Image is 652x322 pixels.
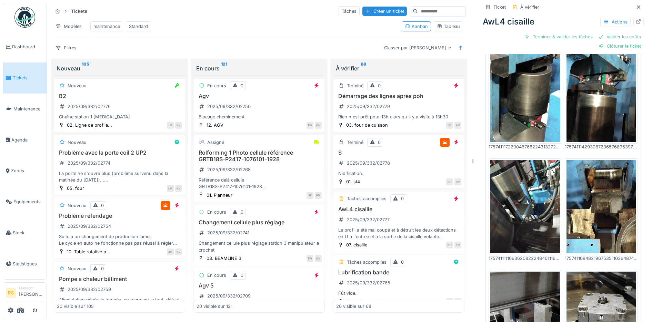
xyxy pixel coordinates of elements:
[595,32,644,41] div: Valider les coûts
[197,282,322,289] h3: Agv 5
[347,216,390,223] div: 2025/09/332/02777
[101,265,104,272] div: 0
[57,276,182,282] h3: Pompe a chaleur bâtiment
[67,248,110,255] div: 10. Table rotative p...
[437,23,460,30] div: Tableau
[13,230,44,236] span: Stock
[566,160,636,253] img: be1g5a9c5b3egia4dhuuec23kba3
[336,64,462,72] div: À vérifier
[6,285,44,302] a: RG Manager[PERSON_NAME]
[241,82,243,89] div: 0
[13,198,44,205] span: Équipements
[489,255,562,262] div: 17574111110636208222484011165445.jpg
[57,64,182,72] div: Nouveau
[197,177,322,190] div: Référence delà cellule GRTB18S-P2417-1076101-1928 La cellule se trouve à la sortie le planeur de ...
[315,192,322,199] div: PD
[347,259,387,265] div: Tâches accomplies
[93,23,120,30] div: maintenance
[207,122,223,128] div: 12. AGV
[336,206,461,213] h3: AwL4 cisaille
[446,242,453,248] div: KD
[11,137,44,143] span: Agenda
[175,122,182,129] div: KV
[175,185,182,192] div: KV
[12,43,44,50] span: Dashboard
[3,155,47,186] a: Zones
[347,160,390,166] div: 2025/09/332/02778
[57,170,182,183] div: La porte ne s'ouvre plus (problème survenu dans la matinée du [DATE])... Nous avons contrôlé les ...
[378,139,381,146] div: 0
[565,255,638,262] div: 1757411094821967535110364874941.jpg
[522,32,595,41] div: Terminer & valider les tâches
[67,122,112,128] div: 02. Ligne de profila...
[167,122,174,129] div: LV
[57,213,182,219] h3: Problème refendage
[307,192,313,199] div: JF
[3,248,47,279] a: Statistiques
[347,82,363,89] div: Terminé
[446,122,453,129] div: JD
[207,192,232,198] div: 01. Planneur
[361,64,366,72] sup: 68
[197,303,232,310] div: 20 visible sur 121
[52,21,85,31] div: Modèles
[13,106,44,112] span: Maintenance
[13,75,44,81] span: Tickets
[207,103,251,110] div: 2025/09/332/02750
[19,285,44,291] div: Manager
[490,49,560,142] img: tdpb4k3w2qav9hyzbrguvw290ikz
[336,303,371,310] div: 20 visible sur 68
[68,160,110,166] div: 2025/09/332/02774
[347,280,390,286] div: 2025/09/332/02765
[129,23,148,30] div: Standard
[336,227,461,240] div: Le profil a été mal coupé et à détruit les deux détections en U à l'entrée et à la sortie de la c...
[82,64,89,72] sup: 105
[68,286,111,293] div: 2025/09/332/02759
[596,41,644,51] div: Clôturer le ticket
[336,149,461,156] h3: S
[378,82,381,89] div: 0
[339,6,360,16] div: Tâches
[57,149,182,156] h3: Problème avec la porte coil 2 UP2
[207,230,249,236] div: 2025/09/332/02741
[454,242,461,248] div: KV
[207,82,226,89] div: En cours
[57,303,94,310] div: 20 visible sur 105
[207,139,224,146] div: Assigné
[347,195,387,202] div: Tâches accomplies
[454,298,461,305] div: KV
[565,144,638,150] div: 1757411142930872365768953973054.jpg
[336,114,461,120] div: Rien n est prêt pour 13h alors qu il y a visite à 13h30
[197,219,322,226] h3: Changement cellule plus réglage
[241,209,243,215] div: 0
[52,43,80,53] div: Filtres
[520,4,539,10] div: À vérifier
[446,178,453,185] div: GR
[68,82,87,89] div: Nouveau
[315,122,322,129] div: KV
[307,122,313,129] div: TW
[68,202,87,209] div: Nouveau
[6,288,16,298] li: RG
[336,170,461,177] div: Nidification.
[493,4,506,10] div: Ticket
[346,298,394,305] div: 01. graissage de ban...
[167,248,174,255] div: JC
[3,94,47,125] a: Maintenance
[489,144,562,150] div: 17574111722004676622431327295214.jpg
[167,185,174,192] div: LM
[347,103,390,110] div: 2025/09/332/02779
[362,7,407,16] div: Créer un ticket
[3,62,47,94] a: Tickets
[346,122,388,128] div: 03. four de cuisson
[401,195,404,202] div: 0
[3,186,47,217] a: Équipements
[207,293,251,299] div: 2025/09/332/02709
[68,103,111,110] div: 2025/09/332/02776
[454,178,461,185] div: KV
[68,139,87,146] div: Nouveau
[57,93,182,99] h3: B2
[241,272,243,279] div: 0
[346,242,367,248] div: 07. cisaille
[197,114,322,120] div: Blocage cheminement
